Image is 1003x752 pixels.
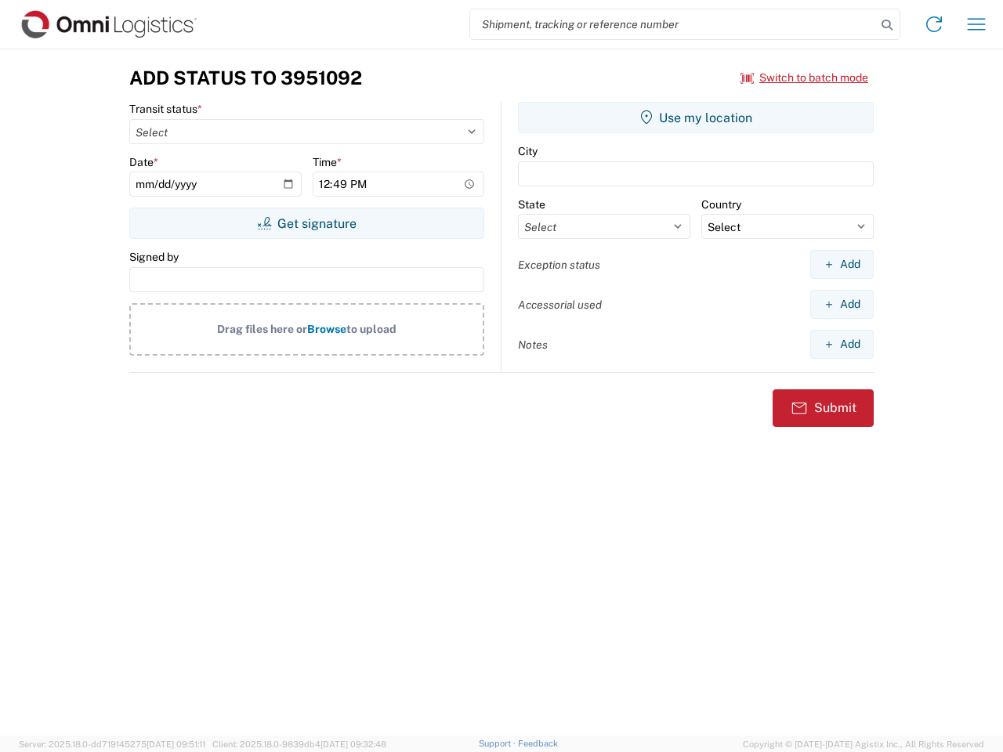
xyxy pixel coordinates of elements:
[346,323,396,335] span: to upload
[518,197,545,211] label: State
[313,155,342,169] label: Time
[518,739,558,748] a: Feedback
[129,155,158,169] label: Date
[217,323,307,335] span: Drag files here or
[19,739,205,749] span: Server: 2025.18.0-dd719145275
[773,389,874,427] button: Submit
[320,739,386,749] span: [DATE] 09:32:48
[147,739,205,749] span: [DATE] 09:51:11
[810,250,874,279] button: Add
[701,197,741,211] label: Country
[470,9,876,39] input: Shipment, tracking or reference number
[129,250,179,264] label: Signed by
[212,739,386,749] span: Client: 2025.18.0-9839db4
[129,102,202,116] label: Transit status
[307,323,346,335] span: Browse
[518,298,602,312] label: Accessorial used
[518,258,600,272] label: Exception status
[518,144,538,158] label: City
[743,737,984,751] span: Copyright © [DATE]-[DATE] Agistix Inc., All Rights Reserved
[740,65,868,91] button: Switch to batch mode
[518,102,874,133] button: Use my location
[518,338,548,352] label: Notes
[479,739,518,748] a: Support
[810,290,874,319] button: Add
[129,67,362,89] h3: Add Status to 3951092
[810,330,874,359] button: Add
[129,208,484,239] button: Get signature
